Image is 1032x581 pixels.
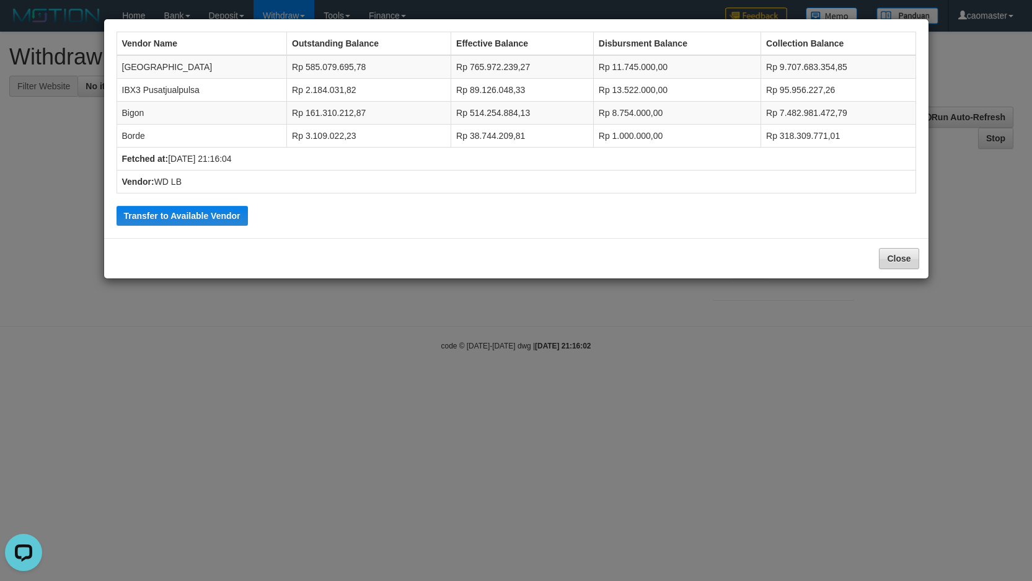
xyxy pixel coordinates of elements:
[593,102,761,125] td: Rp 8.754.000,00
[122,154,169,164] b: Fetched at:
[761,55,915,79] td: Rp 9.707.683.354,85
[761,125,915,148] td: Rp 318.309.771,01
[287,102,451,125] td: Rp 161.310.212,87
[117,171,915,193] td: WD LB
[761,79,915,102] td: Rp 95.956.227,26
[761,102,915,125] td: Rp 7.482.981.472,79
[117,55,287,79] td: [GEOGRAPHIC_DATA]
[117,79,287,102] td: IBX3 Pusatjualpulsa
[117,125,287,148] td: Borde
[5,5,42,42] button: Open LiveChat chat widget
[593,32,761,56] th: Disbursment Balance
[451,32,594,56] th: Effective Balance
[451,79,594,102] td: Rp 89.126.048,33
[451,125,594,148] td: Rp 38.744.209,81
[593,79,761,102] td: Rp 13.522.000,00
[117,102,287,125] td: Bigon
[451,55,594,79] td: Rp 765.972.239,27
[287,125,451,148] td: Rp 3.109.022,23
[122,177,154,187] b: Vendor:
[117,148,915,171] td: [DATE] 21:16:04
[117,206,248,226] button: Transfer to Available Vendor
[879,248,919,269] button: Close
[451,102,594,125] td: Rp 514.254.884,13
[117,32,287,56] th: Vendor Name
[287,55,451,79] td: Rp 585.079.695,78
[593,55,761,79] td: Rp 11.745.000,00
[761,32,915,56] th: Collection Balance
[593,125,761,148] td: Rp 1.000.000,00
[287,79,451,102] td: Rp 2.184.031,82
[287,32,451,56] th: Outstanding Balance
